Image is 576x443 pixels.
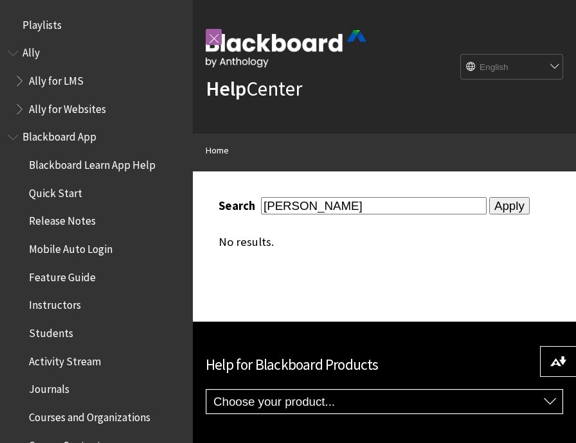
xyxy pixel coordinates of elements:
nav: Book outline for Playlists [8,14,185,36]
img: Blackboard by Anthology [206,30,366,67]
span: Courses and Organizations [29,406,150,424]
span: Blackboard Learn App Help [29,154,156,171]
span: Quick Start [29,182,82,200]
div: No results. [219,235,550,249]
span: Ally [22,42,40,60]
span: Blackboard App [22,126,96,144]
span: Mobile Auto Login [29,238,113,256]
span: Students [29,322,73,340]
span: Instructors [29,295,81,312]
a: HelpCenter [206,76,302,101]
input: Apply [489,197,530,215]
h2: Help for Blackboard Products [206,354,563,376]
span: Playlists [22,14,62,31]
span: Journals [29,379,69,396]
span: Activity Stream [29,351,101,368]
span: Ally for LMS [29,70,84,87]
span: Release Notes [29,211,96,228]
span: Ally for Websites [29,98,106,116]
nav: Book outline for Anthology Ally Help [8,42,185,120]
a: Home [206,143,229,159]
select: Site Language Selector [461,55,564,80]
label: Search [219,198,258,213]
strong: Help [206,76,246,101]
span: Feature Guide [29,266,96,284]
